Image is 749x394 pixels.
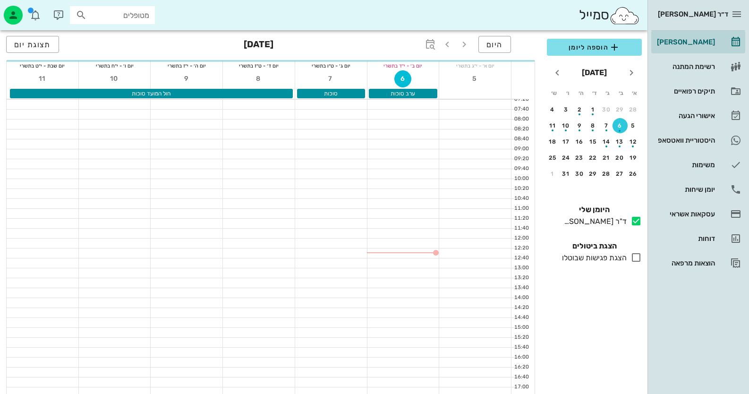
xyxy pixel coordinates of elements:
span: סוכות [324,90,338,97]
div: משימות [655,161,715,169]
div: 16 [572,138,587,145]
button: חודש הבא [549,64,566,81]
div: 7 [599,122,614,129]
div: 07:20 [511,95,531,103]
div: 29 [586,171,601,177]
span: הוספה ליומן [554,42,634,53]
h4: היומן שלי [547,204,642,215]
div: 3 [559,106,574,113]
div: 4 [545,106,560,113]
div: הוצאות מרפאה [655,259,715,267]
button: 23 [572,150,587,165]
button: 7 [323,70,340,87]
button: היום [478,36,511,53]
span: 10 [106,75,123,83]
button: 29 [613,102,628,117]
button: 5 [626,118,641,133]
div: 14:40 [511,314,531,322]
div: 21 [599,154,614,161]
div: 24 [559,154,574,161]
div: 29 [613,106,628,113]
div: ד"ר [PERSON_NAME] [560,216,627,227]
div: 26 [626,171,641,177]
button: 1 [545,166,560,181]
button: 30 [572,166,587,181]
button: 10 [559,118,574,133]
div: אישורי הגעה [655,112,715,120]
a: היסטוריית וואטסאפ [651,129,745,152]
div: 28 [626,106,641,113]
span: ערב סוכות [391,90,415,97]
div: יום ו׳ - י״ח בתשרי [79,61,151,70]
th: ש׳ [548,85,560,101]
div: 31 [559,171,574,177]
div: 5 [626,122,641,129]
div: דוחות [655,235,715,242]
button: 22 [586,150,601,165]
button: 16 [572,134,587,149]
button: 2 [572,102,587,117]
div: 16:40 [511,373,531,381]
th: ו׳ [561,85,573,101]
div: עסקאות אשראי [655,210,715,218]
div: יומן שיחות [655,186,715,193]
span: 7 [323,75,340,83]
button: 26 [626,166,641,181]
div: 08:40 [511,135,531,143]
div: 10:20 [511,185,531,193]
span: היום [486,40,503,49]
div: יום א׳ - י״ג בתשרי [439,61,511,70]
div: 17:00 [511,383,531,391]
h4: הצגת ביטולים [547,240,642,252]
div: תיקים רפואיים [655,87,715,95]
a: דוחות [651,227,745,250]
div: 2 [572,106,587,113]
div: 9 [572,122,587,129]
span: תצוגת יום [14,40,51,49]
div: 14 [599,138,614,145]
button: 8 [586,118,601,133]
div: 12 [626,138,641,145]
th: ה׳ [575,85,587,101]
div: 15 [586,138,601,145]
div: 13:20 [511,274,531,282]
div: 28 [599,171,614,177]
div: 30 [599,106,614,113]
div: 1 [545,171,560,177]
div: 09:20 [511,155,531,163]
div: יום ב׳ - י״ד בתשרי [367,61,439,70]
button: 11 [545,118,560,133]
div: 13:00 [511,264,531,272]
a: אישורי הגעה [651,104,745,127]
div: 15:20 [511,334,531,342]
button: 5 [467,70,484,87]
button: 6 [394,70,411,87]
button: 25 [545,150,560,165]
th: ג׳ [602,85,614,101]
div: 12:20 [511,244,531,252]
button: 18 [545,134,560,149]
button: [DATE] [578,63,611,82]
th: ב׳ [615,85,627,101]
div: 17 [559,138,574,145]
a: תיקים רפואיים [651,80,745,103]
button: תצוגת יום [6,36,59,53]
button: 3 [559,102,574,117]
div: 13 [613,138,628,145]
button: 27 [613,166,628,181]
a: יומן שיחות [651,178,745,201]
div: 11:00 [511,205,531,213]
a: עסקאות אשראי [651,203,745,225]
div: 19 [626,154,641,161]
span: 11 [34,75,51,83]
button: 21 [599,150,614,165]
button: 29 [586,166,601,181]
span: ד״ר [PERSON_NAME] [658,10,728,18]
th: ד׳ [588,85,600,101]
button: 24 [559,150,574,165]
div: יום ה׳ - י״ז בתשרי [151,61,222,70]
h3: [DATE] [244,36,273,55]
button: 30 [599,102,614,117]
button: 10 [106,70,123,87]
button: 13 [613,134,628,149]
